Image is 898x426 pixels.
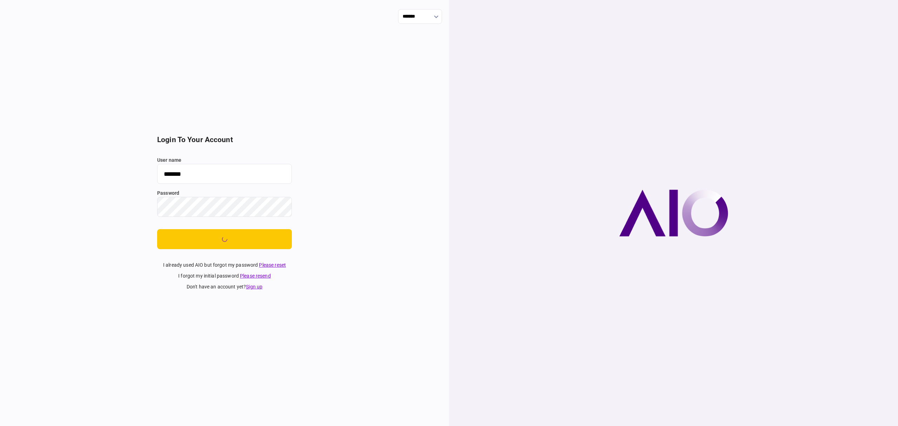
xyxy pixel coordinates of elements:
[157,135,292,144] h2: login to your account
[157,189,292,197] label: password
[157,197,292,217] input: password
[246,284,262,289] a: Sign up
[259,262,286,268] a: Please reset
[240,273,271,279] a: Please resend
[619,189,728,237] img: AIO company logo
[157,229,292,249] button: login
[157,272,292,280] div: I forgot my initial password
[157,261,292,269] div: I already used AIO but forgot my password
[398,9,442,24] input: show language options
[157,164,292,184] input: user name
[157,157,292,164] label: user name
[157,283,292,291] div: don't have an account yet ?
